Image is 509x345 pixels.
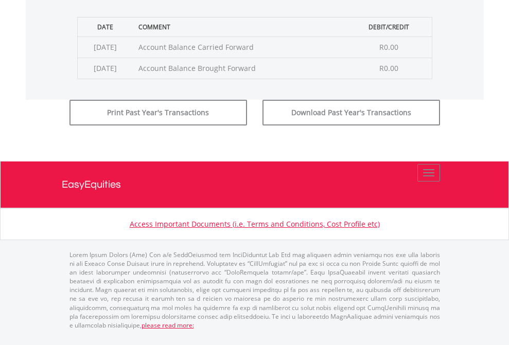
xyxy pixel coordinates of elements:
td: [DATE] [77,37,133,58]
span: R0.00 [379,42,398,52]
a: Access Important Documents (i.e. Terms and Conditions, Cost Profile etc) [130,219,380,229]
td: Account Balance Brought Forward [133,58,346,79]
a: EasyEquities [62,161,448,208]
td: [DATE] [77,58,133,79]
th: Comment [133,17,346,37]
td: Account Balance Carried Forward [133,37,346,58]
span: R0.00 [379,63,398,73]
th: Date [77,17,133,37]
p: Lorem Ipsum Dolors (Ame) Con a/e SeddOeiusmod tem InciDiduntut Lab Etd mag aliquaen admin veniamq... [69,250,440,330]
button: Print Past Year's Transactions [69,100,247,125]
a: please read more: [142,321,194,330]
th: Debit/Credit [346,17,432,37]
button: Download Past Year's Transactions [262,100,440,125]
